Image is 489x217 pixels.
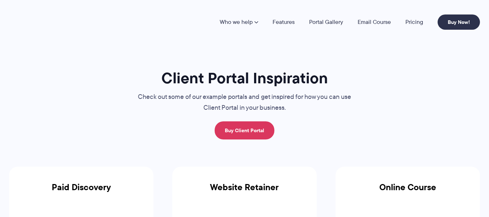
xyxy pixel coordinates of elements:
[309,19,343,25] a: Portal Gallery
[358,19,391,25] a: Email Course
[405,19,423,25] a: Pricing
[172,182,317,201] h3: Website Retainer
[220,19,258,25] a: Who we help
[123,68,366,88] h1: Client Portal Inspiration
[215,121,274,139] a: Buy Client Portal
[123,92,366,113] p: Check out some of our example portals and get inspired for how you can use Client Portal in your ...
[336,182,480,201] h3: Online Course
[9,182,153,201] h3: Paid Discovery
[273,19,295,25] a: Features
[438,14,480,30] a: Buy Now!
